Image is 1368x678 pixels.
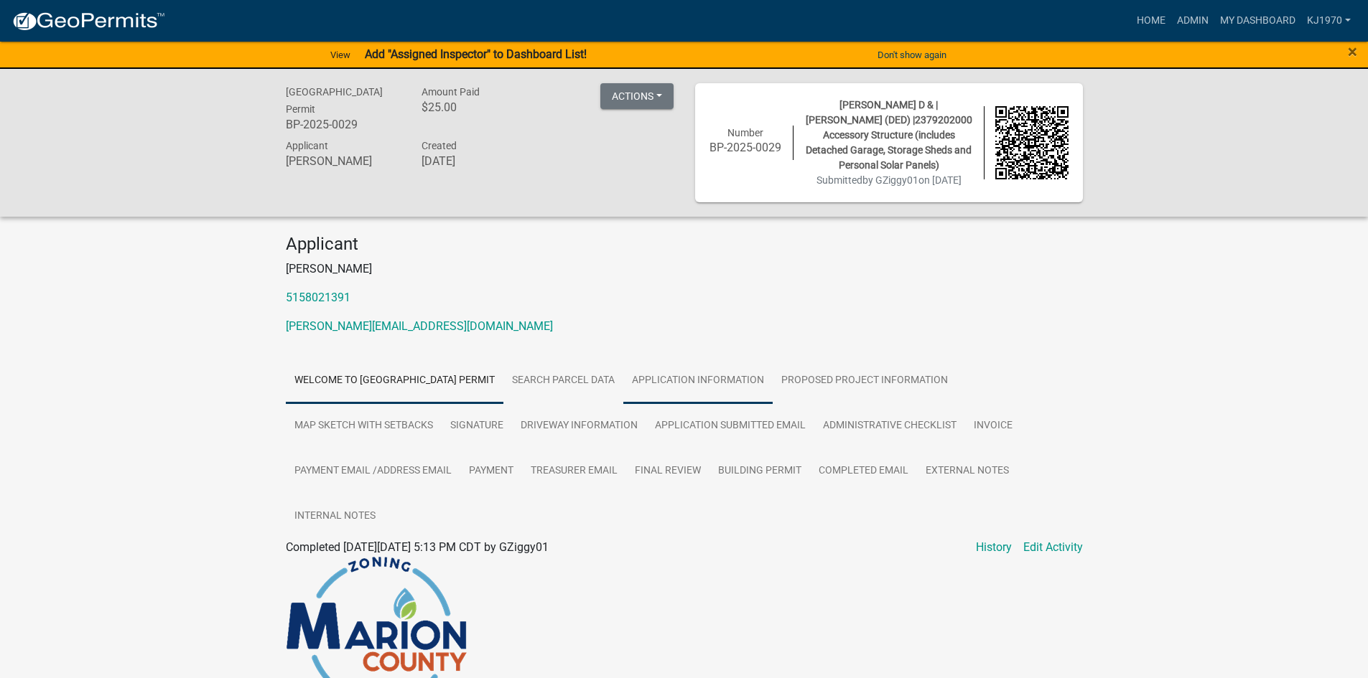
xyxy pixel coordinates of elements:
span: Applicant [286,140,328,151]
a: 5158021391 [286,291,350,304]
h6: $25.00 [422,100,536,114]
a: External Notes [917,448,1018,494]
h6: BP-2025-0029 [286,118,401,131]
a: Proposed Project Information [773,358,957,404]
button: Don't show again [872,43,952,67]
img: QR code [995,106,1069,179]
button: Close [1348,43,1357,60]
a: Signature [442,403,512,449]
span: by GZiggy01 [862,174,918,186]
a: Driveway Information [512,403,646,449]
h6: BP-2025-0029 [709,141,783,154]
span: Amount Paid [422,86,480,98]
h6: [DATE] [422,154,536,168]
a: [PERSON_NAME][EMAIL_ADDRESS][DOMAIN_NAME] [286,319,553,333]
a: Payment Email /Address Email [286,448,460,494]
a: My Dashboard [1214,7,1301,34]
span: Number [727,127,763,138]
span: Created [422,140,457,151]
a: Application Submitted Email [646,403,814,449]
button: Actions [600,83,674,109]
a: Edit Activity [1023,539,1083,556]
a: Home [1131,7,1171,34]
strong: Add "Assigned Inspector" to Dashboard List! [365,47,587,61]
a: View [325,43,356,67]
a: kj1970 [1301,7,1357,34]
a: Final Review [626,448,709,494]
a: Payment [460,448,522,494]
h4: Applicant [286,234,1083,255]
a: Admin [1171,7,1214,34]
a: Building Permit [709,448,810,494]
span: [PERSON_NAME] D & | [PERSON_NAME] (DED) |2379202000 Accessory Structure (includes Detached Garage... [806,99,972,171]
a: Treasurer Email [522,448,626,494]
h6: [PERSON_NAME] [286,154,401,168]
a: History [976,539,1012,556]
span: × [1348,42,1357,62]
a: Search Parcel Data [503,358,623,404]
a: Internal Notes [286,494,384,540]
span: Completed [DATE][DATE] 5:13 PM CDT by GZiggy01 [286,540,549,554]
a: Invoice [965,403,1021,449]
p: [PERSON_NAME] [286,260,1083,278]
a: Map Sketch with Setbacks [286,403,442,449]
span: [GEOGRAPHIC_DATA] Permit [286,86,383,115]
a: Application Information [623,358,773,404]
span: Submitted on [DATE] [816,174,962,186]
a: Welcome to [GEOGRAPHIC_DATA] Permit [286,358,503,404]
a: Administrative Checklist [814,403,965,449]
a: Completed Email [810,448,917,494]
